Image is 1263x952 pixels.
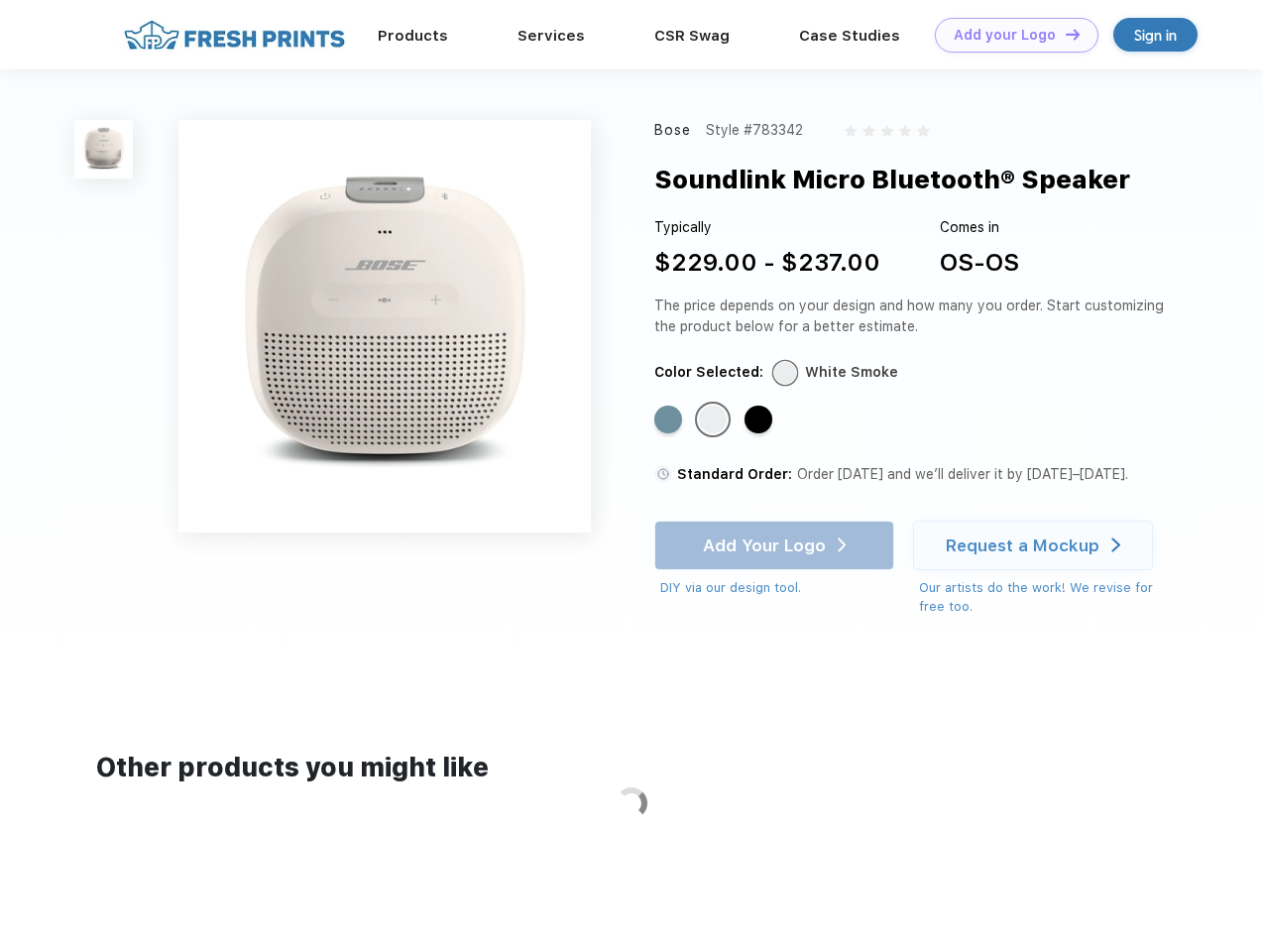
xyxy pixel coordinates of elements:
[654,406,682,433] div: Stone Blue
[699,406,727,433] div: White Smoke
[1113,18,1198,52] a: Sign in
[677,466,792,482] span: Standard Order:
[940,217,1019,238] div: Comes in
[178,120,591,533] img: func=resize&h=640
[899,125,911,137] img: gray_star.svg
[654,120,692,141] div: Bose
[946,535,1099,555] div: Request a Mockup
[654,161,1130,198] div: Soundlink Micro Bluetooth® Speaker
[1111,537,1120,552] img: white arrow
[706,120,803,141] div: Style #783342
[654,465,672,483] img: standard order
[654,27,730,45] a: CSR Swag
[96,749,1166,787] div: Other products you might like
[654,362,763,383] div: Color Selected:
[1066,29,1080,40] img: DT
[881,125,893,137] img: gray_star.svg
[517,27,585,45] a: Services
[378,27,448,45] a: Products
[845,125,857,137] img: gray_star.svg
[917,125,929,137] img: gray_star.svg
[940,245,1019,281] div: OS-OS
[654,296,1172,337] div: The price depends on your design and how many you order. Start customizing the product below for ...
[745,406,772,433] div: Black
[862,125,874,137] img: gray_star.svg
[654,245,880,281] div: $229.00 - $237.00
[797,466,1128,482] span: Order [DATE] and we’ll deliver it by [DATE]–[DATE].
[660,578,894,598] div: DIY via our design tool.
[118,18,351,53] img: fo%20logo%202.webp
[919,578,1172,617] div: Our artists do the work! We revise for free too.
[805,362,898,383] div: White Smoke
[954,27,1056,44] div: Add your Logo
[654,217,880,238] div: Typically
[74,120,133,178] img: func=resize&h=100
[1134,24,1177,47] div: Sign in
